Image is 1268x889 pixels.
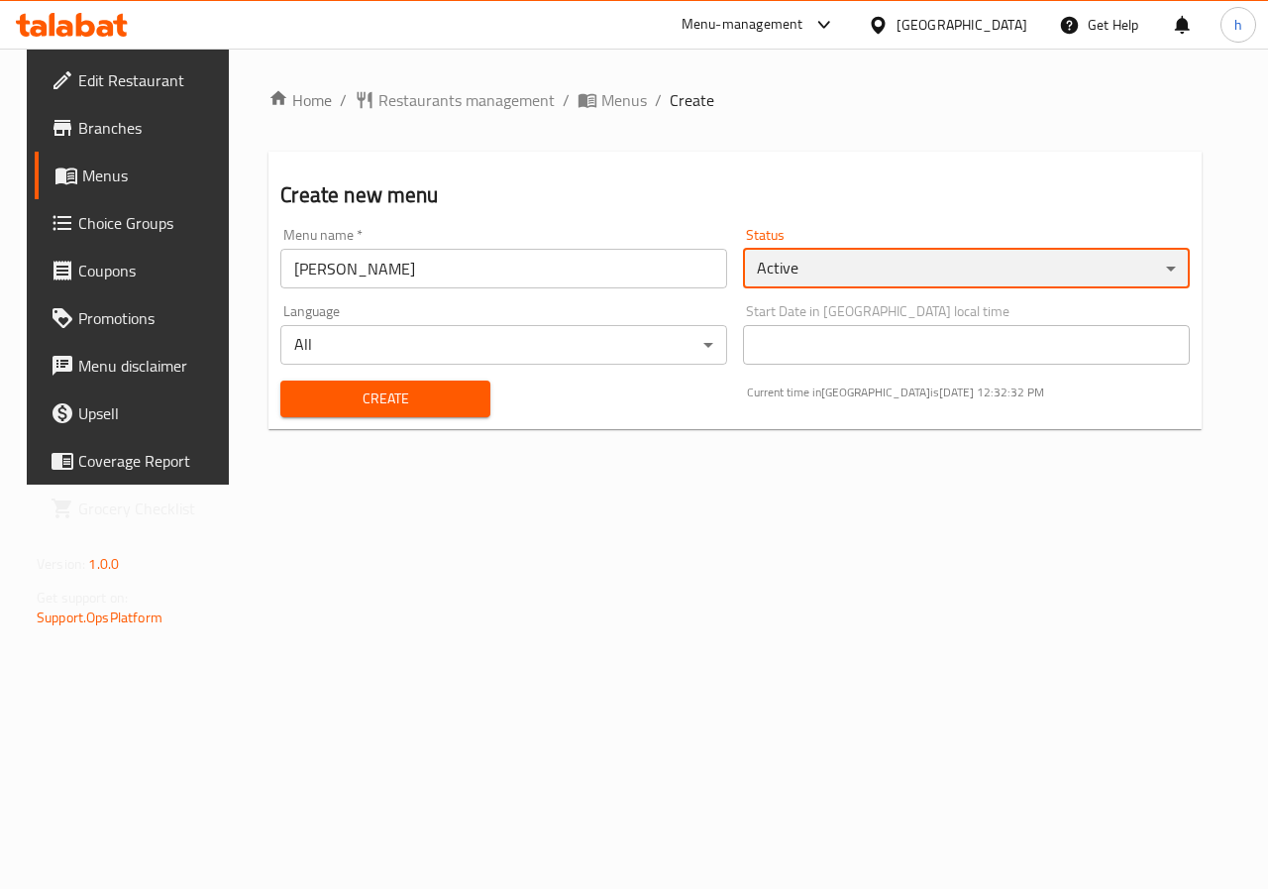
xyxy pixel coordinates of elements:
[88,551,119,577] span: 1.0.0
[655,88,662,112] li: /
[35,485,239,532] a: Grocery Checklist
[340,88,347,112] li: /
[268,88,1202,112] nav: breadcrumb
[35,342,239,389] a: Menu disclaimer
[280,325,727,365] div: All
[78,306,223,330] span: Promotions
[37,605,162,630] a: Support.OpsPlatform
[35,104,239,152] a: Branches
[78,259,223,282] span: Coupons
[78,116,223,140] span: Branches
[78,354,223,378] span: Menu disclaimer
[355,88,555,112] a: Restaurants management
[743,249,1190,288] div: Active
[1234,14,1242,36] span: h
[35,294,239,342] a: Promotions
[35,152,239,199] a: Menus
[670,88,714,112] span: Create
[37,585,128,611] span: Get support on:
[35,437,239,485] a: Coverage Report
[378,88,555,112] span: Restaurants management
[682,13,803,37] div: Menu-management
[563,88,570,112] li: /
[280,381,489,417] button: Create
[78,211,223,235] span: Choice Groups
[747,384,1190,401] p: Current time in [GEOGRAPHIC_DATA] is [DATE] 12:32:32 PM
[35,247,239,294] a: Coupons
[280,180,1190,210] h2: Create new menu
[280,249,727,288] input: Please enter Menu name
[78,401,223,425] span: Upsell
[897,14,1027,36] div: [GEOGRAPHIC_DATA]
[578,88,647,112] a: Menus
[296,387,474,411] span: Create
[268,88,332,112] a: Home
[82,164,223,187] span: Menus
[35,56,239,104] a: Edit Restaurant
[35,389,239,437] a: Upsell
[601,88,647,112] span: Menus
[37,551,85,577] span: Version:
[35,199,239,247] a: Choice Groups
[78,68,223,92] span: Edit Restaurant
[78,449,223,473] span: Coverage Report
[78,497,223,520] span: Grocery Checklist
